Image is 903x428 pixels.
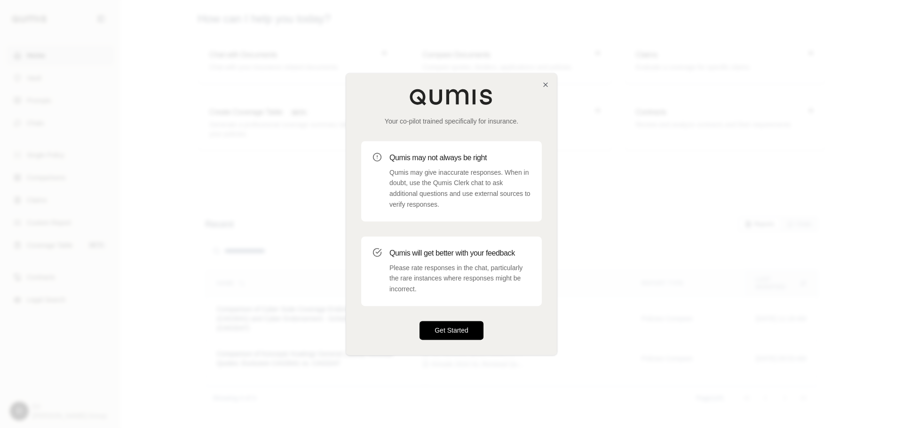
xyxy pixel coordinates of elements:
button: Get Started [420,321,483,340]
p: Your co-pilot trained specifically for insurance. [361,117,542,126]
p: Qumis may give inaccurate responses. When in doubt, use the Qumis Clerk chat to ask additional qu... [389,167,531,210]
img: Qumis Logo [409,88,494,105]
p: Please rate responses in the chat, particularly the rare instances where responses might be incor... [389,263,531,295]
h3: Qumis will get better with your feedback [389,248,531,259]
h3: Qumis may not always be right [389,152,531,163]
